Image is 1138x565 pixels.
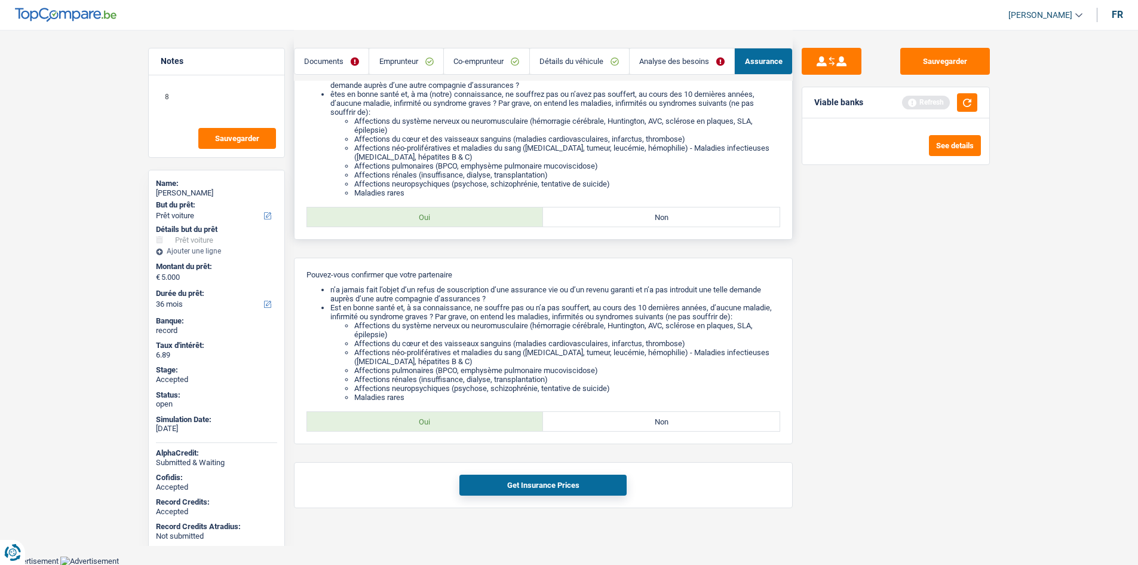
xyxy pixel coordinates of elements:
[543,412,780,431] label: Non
[330,303,780,402] li: Est en bonne santé et, à sa connaissance, ne souffre pas ou n’a pas souffert, au cours des 10 der...
[156,365,277,375] div: Stage:
[354,161,780,170] li: Affections pulmonaires (BPCO, emphysème pulmonaire mucoviscidose)
[902,96,950,109] div: Refresh
[307,412,544,431] label: Oui
[307,207,544,227] label: Oui
[198,128,276,149] button: Sauvegarder
[156,341,277,350] div: Taux d'intérêt:
[354,188,780,197] li: Maladies rares
[999,5,1082,25] a: [PERSON_NAME]
[1112,9,1123,20] div: fr
[306,270,780,279] p: Pouvez-vous confirmer que votre partenaire
[369,48,443,74] a: Emprunteur
[354,384,780,393] li: Affections neuropsychiques (psychose, schizophrénie, tentative de suicide)
[156,458,277,468] div: Submitted & Waiting
[330,285,780,303] li: n’a jamais fait l’objet d’un refus de souscription d’une assurance vie ou d’un revenu garanti et ...
[354,321,780,339] li: Affections du système nerveux ou neuromusculaire (hémorragie cérébrale, Huntington, AVC, sclérose...
[354,135,780,143] li: Affections du cœur et des vaisseaux sanguins (maladies cardiovasculaires, infarctus, thrombose)
[900,48,990,75] button: Sauvegarder
[295,48,369,74] a: Documents
[330,90,780,197] li: êtes en bonne santé et, à ma (notre) connaissance, ne souffrez pas ou n’avez pas souffert, au cou...
[161,56,272,66] h5: Notes
[1008,10,1072,20] span: [PERSON_NAME]
[543,207,780,227] label: Non
[459,475,627,496] button: Get Insurance Prices
[330,72,780,90] li: n’ayez jamais fait l’objet d’un refus de souscription d’une assurance vie ou d’un revenu garanti ...
[156,289,275,298] label: Durée du prêt:
[354,348,780,366] li: Affections néo-prolifératives et maladies du sang ([MEDICAL_DATA], tumeur, leucémie, hémophilie) ...
[354,143,780,161] li: Affections néo-prolifératives et maladies du sang ([MEDICAL_DATA], tumeur, leucémie, hémophilie) ...
[354,339,780,348] li: Affections du cœur et des vaisseaux sanguins (maladies cardiovasculaires, infarctus, thrombose)
[156,532,277,541] div: Not submitted
[156,482,277,492] div: Accepted
[156,473,277,482] div: Cofidis:
[156,262,275,271] label: Montant du prêt:
[814,97,863,108] div: Viable banks
[156,507,277,517] div: Accepted
[156,326,277,335] div: record
[156,200,275,210] label: But du prêt:
[156,522,277,532] div: Record Credits Atradius:
[156,316,277,326] div: Banque:
[354,170,780,179] li: Affections rénales (insuffisance, dialyse, transplantation)
[354,366,780,375] li: Affections pulmonaires (BPCO, emphysème pulmonaire mucoviscidose)
[156,225,277,234] div: Détails but du prêt
[156,273,160,282] span: €
[156,415,277,424] div: Simulation Date:
[354,393,780,402] li: Maladies rares
[215,135,259,142] span: Sauvegarder
[735,48,792,74] a: Assurance
[156,399,277,409] div: open
[630,48,735,74] a: Analyse des besoins
[156,247,277,255] div: Ajouter une ligne
[156,448,277,458] div: AlphaCredit:
[156,390,277,400] div: Status:
[354,375,780,384] li: Affections rénales (insuffisance, dialyse, transplantation)
[530,48,629,74] a: Détails du véhicule
[156,375,277,384] div: Accepted
[156,497,277,507] div: Record Credits:
[156,179,277,188] div: Name:
[156,350,277,360] div: 6.89
[156,188,277,198] div: [PERSON_NAME]
[929,135,981,156] button: See details
[156,424,277,433] div: [DATE]
[444,48,529,74] a: Co-emprunteur
[15,8,116,22] img: TopCompare Logo
[354,117,780,135] li: Affections du système nerveux ou neuromusculaire (hémorragie cérébrale, Huntington, AVC, sclérose...
[354,179,780,188] li: Affections neuropsychiques (psychose, schizophrénie, tentative de suicide)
